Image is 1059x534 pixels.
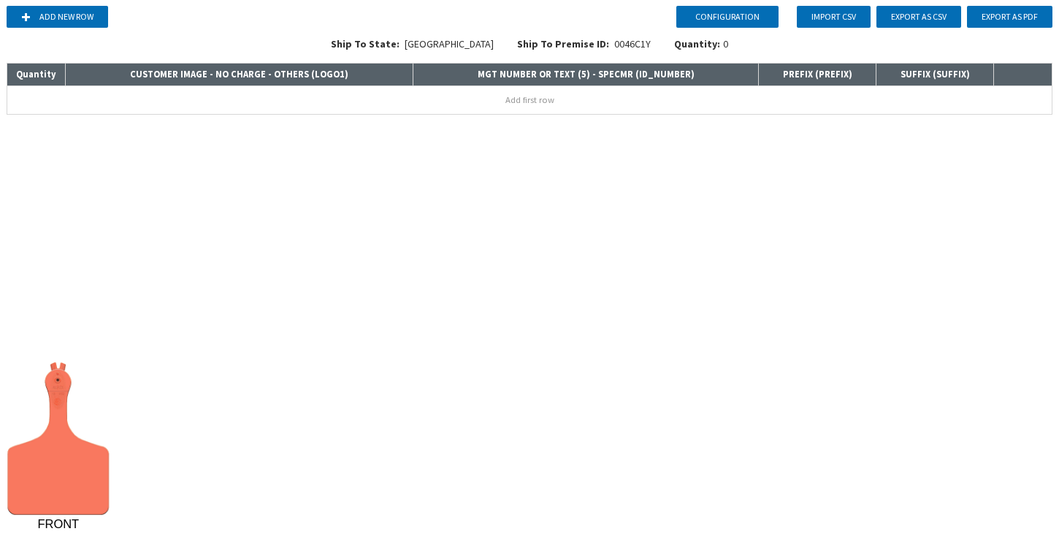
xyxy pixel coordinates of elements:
[876,6,961,28] button: Export as CSV
[7,6,108,28] button: Add new row
[517,37,609,50] span: Ship To Premise ID:
[876,64,994,86] th: SUFFIX ( SUFFIX )
[674,37,720,50] span: Quantity:
[66,64,413,86] th: CUSTOMER IMAGE - NO CHARGE - OTHERS ( LOGO1 )
[7,86,1052,114] button: Add first row
[676,6,779,28] button: Configuration
[37,517,79,530] tspan: FRONT
[413,64,759,86] th: MGT NUMBER OR TEXT (5) - SPECMR ( ID_NUMBER )
[674,37,728,51] div: 0
[797,6,871,28] button: Import CSV
[967,6,1052,28] button: Export as PDF
[319,37,505,60] div: [GEOGRAPHIC_DATA]
[759,64,876,86] th: PREFIX ( PREFIX )
[505,37,662,60] div: 0046C1Y
[7,64,66,86] th: Quantity
[331,37,399,50] span: Ship To State:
